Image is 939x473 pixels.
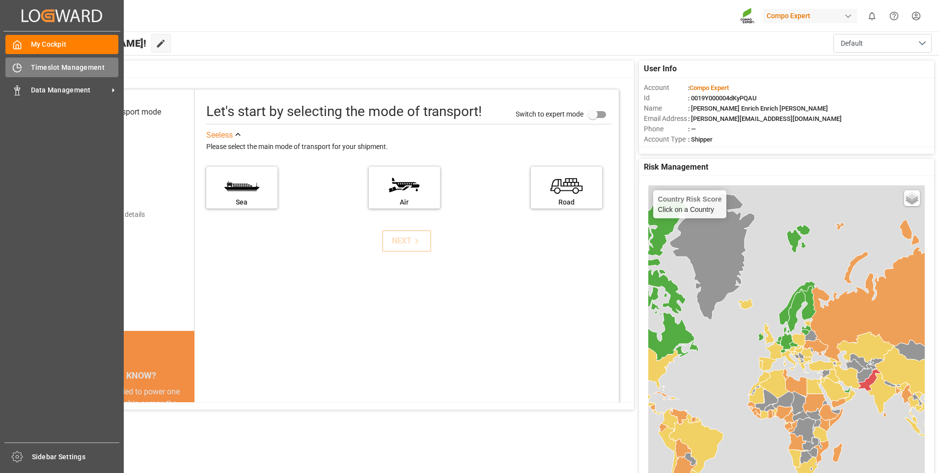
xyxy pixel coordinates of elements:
[644,134,688,145] span: Account Type
[206,141,612,153] div: Please select the main mode of transport for your shipment.
[688,125,696,133] span: : —
[206,129,233,141] div: See less
[688,94,757,102] span: : 0019Y000004dKyPQAU
[644,103,688,114] span: Name
[31,62,119,73] span: Timeslot Management
[763,6,861,25] button: Compo Expert
[861,5,883,27] button: show 0 new notifications
[536,197,597,207] div: Road
[658,195,722,203] h4: Country Risk Score
[382,230,431,252] button: NEXT
[904,190,920,206] a: Layers
[644,124,688,134] span: Phone
[688,136,713,143] span: : Shipper
[690,84,729,91] span: Compo Expert
[883,5,905,27] button: Help Center
[31,39,119,50] span: My Cockpit
[688,105,828,112] span: : [PERSON_NAME] Enrich Enrich [PERSON_NAME]
[211,197,273,207] div: Sea
[833,34,932,53] button: open menu
[31,85,109,95] span: Data Management
[5,35,118,54] a: My Cockpit
[644,83,688,93] span: Account
[32,452,120,462] span: Sidebar Settings
[688,115,842,122] span: : [PERSON_NAME][EMAIL_ADDRESS][DOMAIN_NAME]
[206,101,482,122] div: Let's start by selecting the mode of transport!
[392,235,422,247] div: NEXT
[740,7,756,25] img: Screenshot%202023-09-29%20at%2010.02.21.png_1712312052.png
[5,58,118,77] a: Timeslot Management
[41,34,146,53] span: Hello [PERSON_NAME]!
[181,386,194,469] button: next slide / item
[83,209,145,220] div: Add shipping details
[644,63,677,75] span: User Info
[644,161,708,173] span: Risk Management
[644,114,688,124] span: Email Address
[763,9,857,23] div: Compo Expert
[644,93,688,103] span: Id
[658,195,722,213] div: Click on a Country
[374,197,435,207] div: Air
[841,38,863,49] span: Default
[688,84,729,91] span: :
[516,110,583,118] span: Switch to expert mode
